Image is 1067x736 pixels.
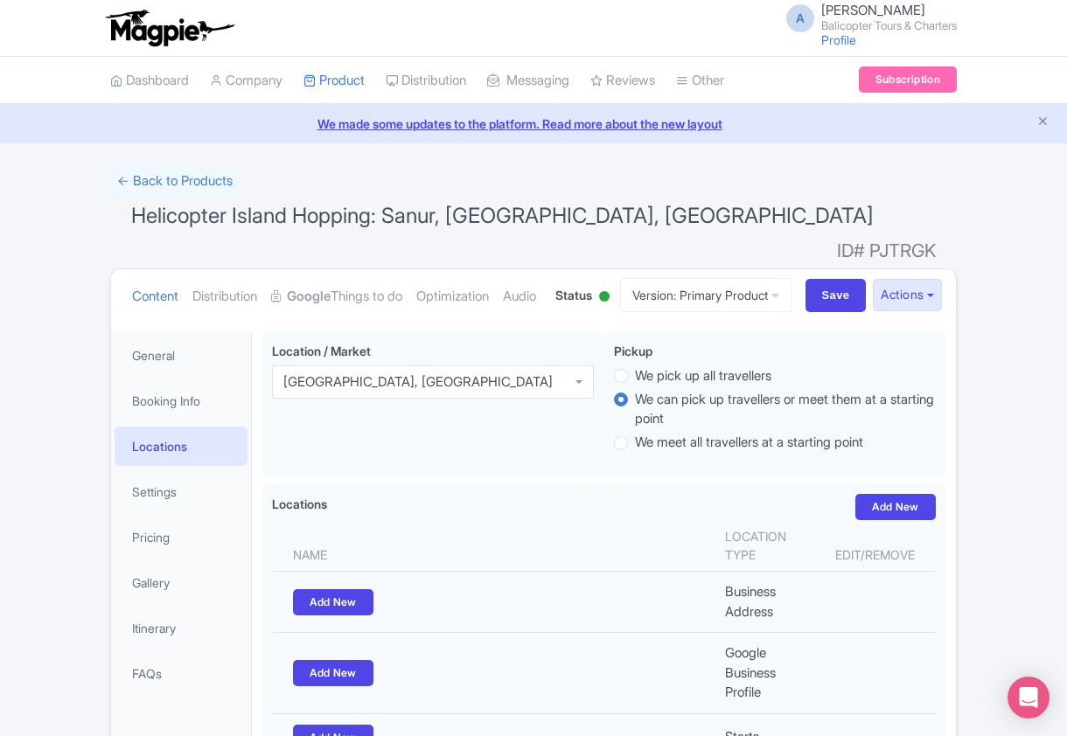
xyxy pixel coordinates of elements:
[596,284,613,311] div: Active
[805,279,867,312] input: Save
[676,57,724,105] a: Other
[715,633,825,714] td: Google Business Profile
[303,57,365,105] a: Product
[10,115,1057,133] a: We made some updates to the platform. Read more about the new layout
[287,287,331,307] strong: Google
[416,269,489,324] a: Optimization
[873,279,942,311] button: Actions
[821,32,856,47] a: Profile
[715,520,825,572] th: Location type
[635,390,936,429] label: We can pick up travellers or meet them at a starting point
[293,589,373,615] a: Add New
[115,563,248,602] a: Gallery
[555,286,592,304] span: Status
[635,433,863,453] label: We meet all travellers at a starting point
[503,269,536,324] a: Audio
[821,2,925,18] span: [PERSON_NAME]
[110,164,240,198] a: ← Back to Products
[635,366,771,386] label: We pick up all travellers
[293,660,373,686] a: Add New
[821,20,957,31] small: Balicopter Tours & Charters
[776,3,957,31] a: A [PERSON_NAME] Balicopter Tours & Charters
[620,278,792,312] a: Version: Primary Product
[101,9,237,47] img: logo-ab69f6fb50320c5b225c76a69d11143b.png
[283,374,553,390] div: [GEOGRAPHIC_DATA], [GEOGRAPHIC_DATA]
[837,233,936,268] span: ID# PJTRGK
[192,269,257,324] a: Distribution
[115,608,248,648] a: Itinerary
[115,517,248,557] a: Pricing
[386,57,466,105] a: Distribution
[590,57,655,105] a: Reviews
[115,654,248,693] a: FAQs
[272,495,327,513] label: Locations
[115,381,248,420] a: Booking Info
[271,269,402,324] a: GoogleThings to do
[115,336,248,375] a: General
[1036,113,1050,133] button: Close announcement
[132,269,178,324] a: Content
[115,427,248,466] a: Locations
[272,520,715,572] th: Name
[859,66,957,93] a: Subscription
[115,472,248,511] a: Settings
[825,520,936,572] th: Edit/Remove
[1008,677,1050,719] div: Open Intercom Messenger
[131,203,874,228] span: Helicopter Island Hopping: Sanur, [GEOGRAPHIC_DATA], [GEOGRAPHIC_DATA]
[855,494,936,520] a: Add New
[715,572,825,633] td: Business Address
[110,57,189,105] a: Dashboard
[487,57,569,105] a: Messaging
[272,344,371,358] span: Location / Market
[210,57,282,105] a: Company
[786,4,814,32] span: A
[614,344,652,358] span: Pickup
